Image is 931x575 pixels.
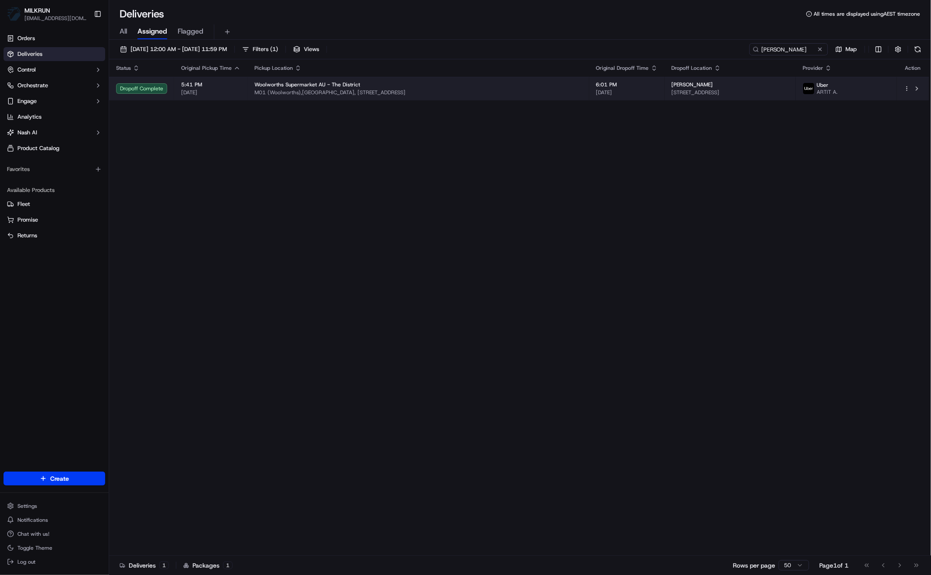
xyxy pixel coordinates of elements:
span: Map [846,45,857,53]
span: API Documentation [82,127,140,135]
a: Orders [3,31,105,45]
div: Start new chat [30,83,143,92]
img: Nash [9,9,26,26]
button: Engage [3,94,105,108]
span: All times are displayed using AEST timezone [814,10,921,17]
button: Control [3,63,105,77]
button: Create [3,472,105,486]
span: [PERSON_NAME] [672,81,713,88]
p: Welcome 👋 [9,35,159,49]
button: [DATE] 12:00 AM - [DATE] 11:59 PM [116,43,231,55]
span: Pickup Location [254,65,293,72]
span: Provider [803,65,823,72]
span: Flagged [178,26,203,37]
span: Toggle Theme [17,544,52,551]
a: 💻API Documentation [70,123,144,139]
button: Orchestrate [3,79,105,92]
button: Start new chat [148,86,159,96]
span: Log out [17,558,35,565]
span: Nash AI [17,129,37,137]
span: [DATE] [596,89,658,96]
div: Action [904,65,922,72]
span: Deliveries [17,50,42,58]
a: Product Catalog [3,141,105,155]
div: 1 [159,561,169,569]
span: Returns [17,232,37,240]
button: Refresh [912,43,924,55]
button: Filters(1) [238,43,282,55]
button: Settings [3,500,105,512]
span: Dropoff Location [672,65,712,72]
span: Create [50,474,69,483]
div: Available Products [3,183,105,197]
span: [DATE] 12:00 AM - [DATE] 11:59 PM [131,45,227,53]
a: Returns [7,232,102,240]
span: Notifications [17,517,48,524]
span: Original Pickup Time [181,65,232,72]
button: Chat with us! [3,528,105,540]
span: Promise [17,216,38,224]
button: Toggle Theme [3,542,105,554]
button: Views [289,43,323,55]
div: Favorites [3,162,105,176]
span: Assigned [137,26,167,37]
span: Original Dropoff Time [596,65,649,72]
button: Promise [3,213,105,227]
span: Woolworths Supermarket AU - The District [254,81,360,88]
span: Chat with us! [17,531,49,537]
span: Uber [817,82,828,89]
span: Orchestrate [17,82,48,89]
span: Pylon [87,148,106,154]
div: 1 [223,561,233,569]
button: MILKRUN [24,6,50,15]
button: MILKRUNMILKRUN[EMAIL_ADDRESS][DOMAIN_NAME] [3,3,90,24]
span: Control [17,66,36,74]
a: Promise [7,216,102,224]
button: Notifications [3,514,105,526]
button: [EMAIL_ADDRESS][DOMAIN_NAME] [24,15,87,22]
span: Status [116,65,131,72]
span: 6:01 PM [596,81,658,88]
span: Engage [17,97,37,105]
div: Deliveries [120,561,169,570]
span: Views [304,45,319,53]
div: 💻 [74,127,81,134]
img: MILKRUN [7,7,21,21]
span: Filters [253,45,278,53]
input: Type to search [749,43,828,55]
input: Got a question? Start typing here... [23,56,157,65]
span: [STREET_ADDRESS] [672,89,789,96]
span: ARTIT A. [817,89,838,96]
div: Packages [183,561,233,570]
a: 📗Knowledge Base [5,123,70,139]
img: 1736555255976-a54dd68f-1ca7-489b-9aae-adbdc363a1c4 [9,83,24,99]
span: [DATE] [181,89,240,96]
span: Settings [17,503,37,510]
button: Nash AI [3,126,105,140]
div: Page 1 of 1 [820,561,849,570]
button: Log out [3,556,105,568]
button: Returns [3,229,105,243]
span: Fleet [17,200,30,208]
p: Rows per page [733,561,775,570]
a: Powered byPylon [62,147,106,154]
a: Fleet [7,200,102,208]
div: 📗 [9,127,16,134]
span: 5:41 PM [181,81,240,88]
h1: Deliveries [120,7,164,21]
div: We're available if you need us! [30,92,110,99]
span: M01 (Woolworths),[GEOGRAPHIC_DATA], [STREET_ADDRESS] [254,89,582,96]
button: Fleet [3,197,105,211]
span: ( 1 ) [270,45,278,53]
span: Analytics [17,113,41,121]
span: All [120,26,127,37]
button: Map [831,43,861,55]
span: Knowledge Base [17,127,67,135]
a: Deliveries [3,47,105,61]
span: Product Catalog [17,144,59,152]
img: uber-new-logo.jpeg [803,83,814,94]
a: Analytics [3,110,105,124]
span: Orders [17,34,35,42]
